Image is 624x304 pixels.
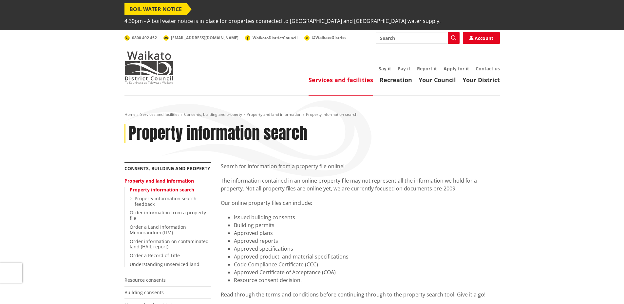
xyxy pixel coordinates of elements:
[253,35,298,41] span: WaikatoDistrictCouncil
[234,245,500,253] li: Approved specifications
[124,35,157,41] a: 0800 492 452
[124,3,187,15] span: BOIL WATER NOTICE
[184,112,242,117] a: Consents, building and property
[124,165,210,171] a: Consents, building and property
[135,195,197,207] a: Property information search feedback
[221,199,312,206] span: Our online property files can include:
[124,112,136,117] a: Home
[130,238,209,250] a: Order information on contaminated land (HAIL report)
[130,209,206,221] a: Order information from a property file
[221,177,500,192] p: The information contained in an online property file may not represent all the information we hol...
[130,187,194,193] a: Property information search
[234,268,500,276] li: Approved Certificate of Acceptance (COA)
[476,65,500,72] a: Contact us
[124,289,164,295] a: Building consents
[234,276,500,284] li: Resource consent decision.
[140,112,180,117] a: Services and facilities
[234,229,500,237] li: Approved plans
[124,277,166,283] a: Resource consents
[306,112,357,117] span: Property information search
[398,65,410,72] a: Pay it
[124,178,194,184] a: Property and land information
[463,32,500,44] a: Account
[312,35,346,40] span: @WaikatoDistrict
[234,260,500,268] li: Code Compliance Certificate (CCC)
[124,112,500,117] nav: breadcrumb
[130,261,199,267] a: Understanding unserviced land
[234,253,500,260] li: Approved product and material specifications
[309,76,373,84] a: Services and facilities
[221,291,500,298] div: Read through the terms and conditions before continuing through to the property search tool. Give...
[130,252,180,259] a: Order a Record of Title
[234,221,500,229] li: Building permits
[129,124,307,143] h1: Property information search
[245,35,298,41] a: WaikatoDistrictCouncil
[234,213,500,221] li: Issued building consents
[304,35,346,40] a: @WaikatoDistrict
[376,32,460,44] input: Search input
[171,35,238,41] span: [EMAIL_ADDRESS][DOMAIN_NAME]
[124,15,441,27] span: 4.30pm - A boil water notice is in place for properties connected to [GEOGRAPHIC_DATA] and [GEOGR...
[417,65,437,72] a: Report it
[234,237,500,245] li: Approved reports
[380,76,412,84] a: Recreation
[132,35,157,41] span: 0800 492 452
[379,65,391,72] a: Say it
[419,76,456,84] a: Your Council
[463,76,500,84] a: Your District
[163,35,238,41] a: [EMAIL_ADDRESS][DOMAIN_NAME]
[221,162,500,170] p: Search for information from a property file online!
[444,65,469,72] a: Apply for it
[247,112,301,117] a: Property and land information
[124,51,174,84] img: Waikato District Council - Te Kaunihera aa Takiwaa o Waikato
[130,224,186,236] a: Order a Land Information Memorandum (LIM)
